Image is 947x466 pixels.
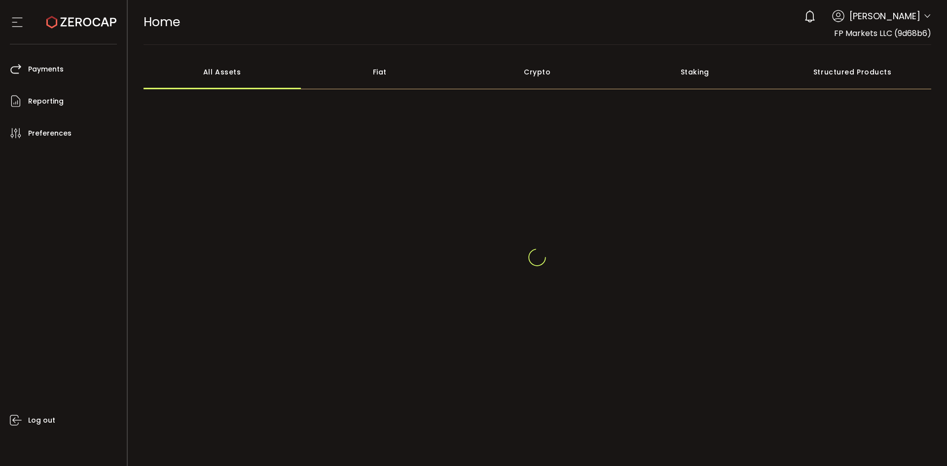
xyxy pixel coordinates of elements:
[144,13,180,31] span: Home
[144,55,301,89] div: All Assets
[616,55,774,89] div: Staking
[301,55,459,89] div: Fiat
[28,413,55,428] span: Log out
[834,28,931,39] span: FP Markets LLC (9d68b6)
[459,55,617,89] div: Crypto
[28,62,64,76] span: Payments
[28,94,64,108] span: Reporting
[774,55,932,89] div: Structured Products
[28,126,72,141] span: Preferences
[849,9,920,23] span: [PERSON_NAME]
